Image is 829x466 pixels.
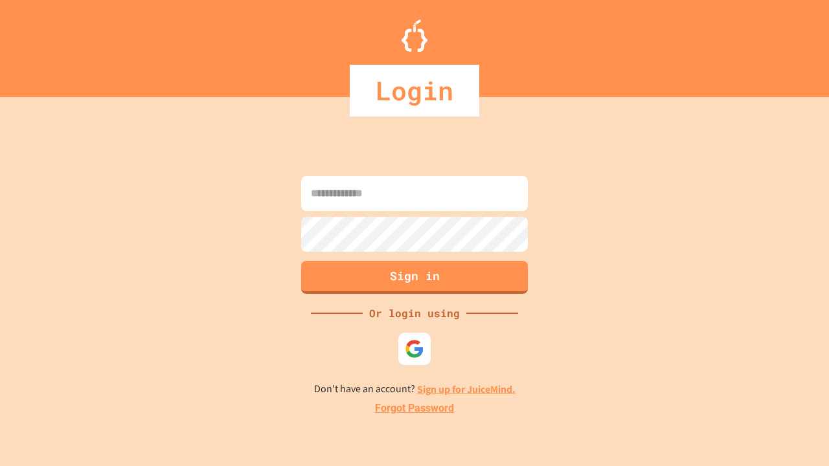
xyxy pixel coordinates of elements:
[417,383,516,396] a: Sign up for JuiceMind.
[314,381,516,397] p: Don't have an account?
[363,305,466,321] div: Or login using
[405,339,424,359] img: google-icon.svg
[350,65,479,116] div: Login
[402,19,427,52] img: Logo.svg
[301,261,528,294] button: Sign in
[375,401,454,416] a: Forgot Password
